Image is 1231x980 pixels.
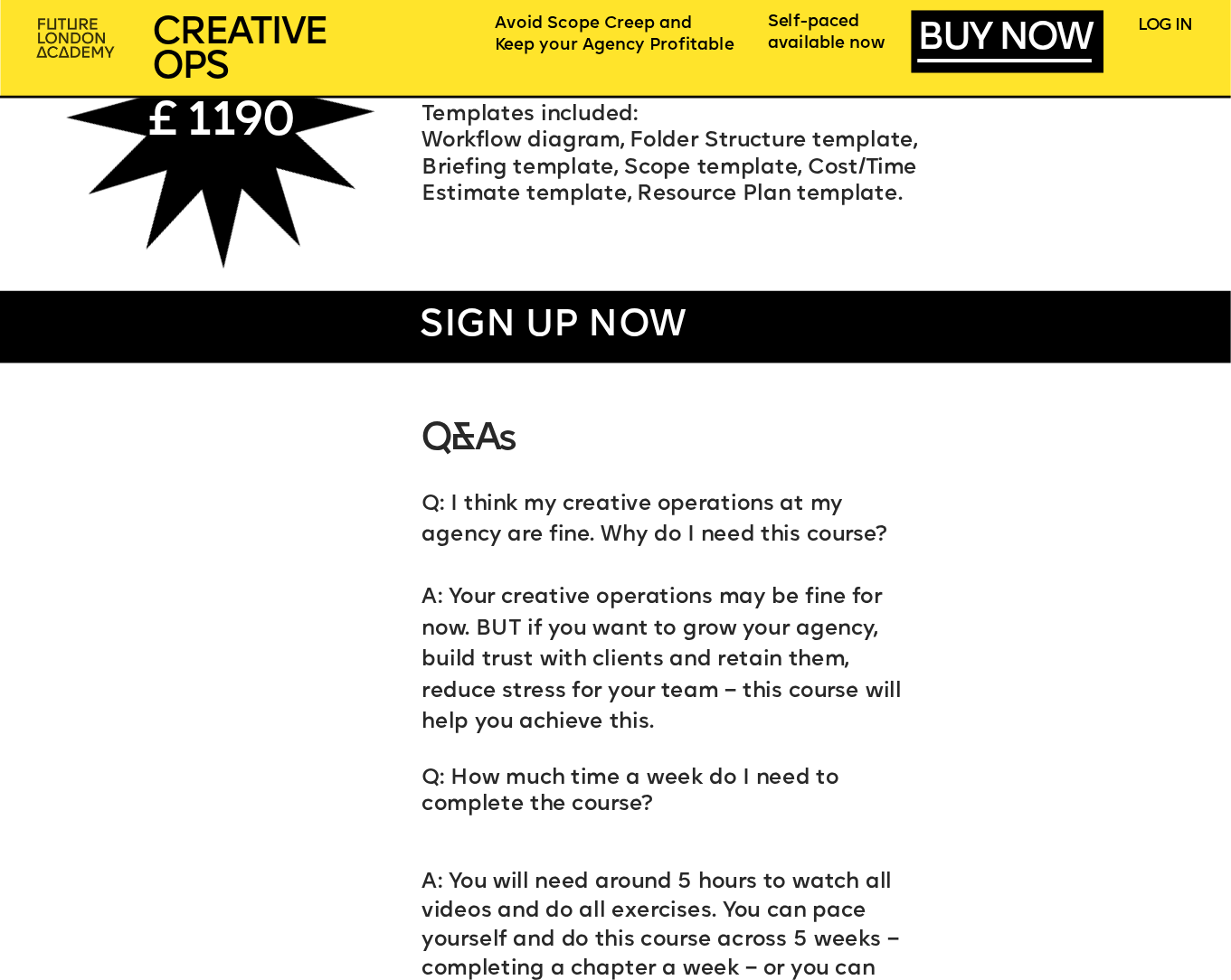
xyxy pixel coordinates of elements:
[422,131,923,205] span: Workflow diagram, Folder Structure template, Briefing template, Scope template, Cost/Time Estimat...
[918,21,1092,63] a: BUY NOW
[422,495,887,547] span: Q: I think my creative operations at my agency are fine. Why do I need this course?
[30,11,125,67] img: upload-2f72e7a8-3806-41e8-b55b-d754ac055a4a.png
[768,35,885,53] span: available now
[495,36,734,54] span: Keep your Agency Profitable
[421,420,516,459] span: Q&As
[1137,17,1191,35] a: LOG IN
[151,14,326,88] span: CREATIVE OPS
[422,768,846,816] span: Q: How much time a week do I need to complete the course?
[495,14,692,33] span: Avoid Scope Creep and
[422,588,908,734] span: A: Your creative operations may be fine for now. BUT if you want to grow your agency, build trust...
[768,14,859,32] span: Self-paced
